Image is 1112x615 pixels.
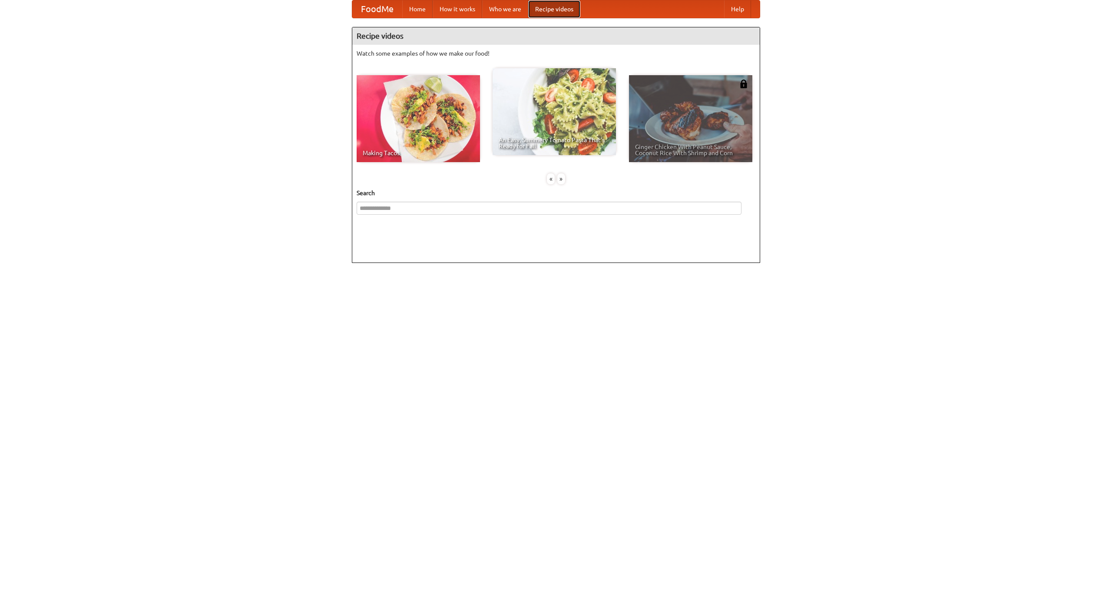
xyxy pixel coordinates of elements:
a: Home [402,0,433,18]
a: Making Tacos [357,75,480,162]
a: Help [724,0,751,18]
a: An Easy, Summery Tomato Pasta That's Ready for Fall [493,68,616,155]
a: FoodMe [352,0,402,18]
span: Making Tacos [363,150,474,156]
span: An Easy, Summery Tomato Pasta That's Ready for Fall [499,137,610,149]
div: « [547,173,555,184]
img: 483408.png [739,80,748,88]
a: Recipe videos [528,0,580,18]
h5: Search [357,189,755,197]
p: Watch some examples of how we make our food! [357,49,755,58]
div: » [557,173,565,184]
a: Who we are [482,0,528,18]
a: How it works [433,0,482,18]
h4: Recipe videos [352,27,760,45]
